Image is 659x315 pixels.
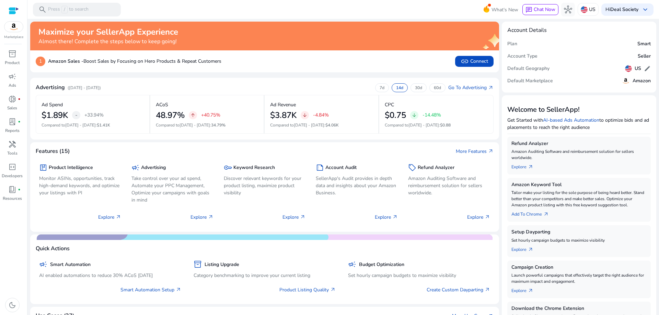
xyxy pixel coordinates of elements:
[7,150,18,156] p: Tools
[456,148,494,155] a: More Featuresarrow_outward
[39,163,47,172] span: package
[194,260,202,268] span: inventory_2
[131,175,213,204] p: Take control over your ad spend, Automate your PPC Management, Optimize your campaigns with goals...
[507,117,651,131] p: Get Started with to optimize bids and ad placements to reach the right audience
[18,98,21,100] span: fiber_manual_record
[300,214,305,220] span: arrow_outward
[589,3,596,15] p: US
[279,286,336,293] a: Product Listing Quality
[208,214,213,220] span: arrow_outward
[2,173,23,179] p: Developers
[434,85,441,90] p: 60d
[131,163,140,172] span: campaign
[36,148,70,155] h4: Features (15)
[50,262,91,268] h5: Smart Automation
[84,113,104,118] p: +33.94%
[467,214,490,221] p: Explore
[511,148,647,161] p: Amazon Auditing Software and reimbursement solution for sellers worldwide.
[375,214,398,221] p: Explore
[233,165,275,171] h5: Keyword Research
[270,122,373,128] p: Compared to :
[622,77,630,85] img: amazon.svg
[316,175,398,196] p: SellerApp's Audit provides in depth data and insights about your Amazon Business.
[156,110,185,120] h2: 48.97%
[68,85,101,91] p: ([DATE] - [DATE])
[49,165,93,171] h5: Product Intelligence
[385,110,406,120] h2: $0.75
[507,106,651,114] h3: Welcome to SellerApp!
[36,57,45,66] p: 1
[511,182,647,188] h5: Amazon Keyword Tool
[325,165,357,171] h5: Account Audit
[120,286,181,293] a: Smart Automation Setup
[8,140,16,148] span: handyman
[9,82,16,88] p: Ads
[408,175,490,196] p: Amazon Auditing Software and reimbursement solution for sellers worldwide.
[511,284,539,294] a: Explorearrow_outward
[7,105,17,111] p: Sales
[194,272,336,279] p: Category benchmarking to improve your current listing
[485,287,490,292] span: arrow_outward
[282,214,305,221] p: Explore
[201,113,220,118] p: +40.75%
[511,272,647,284] p: Launch powerful campaigns that effectively target the right audience for maximum impact and engag...
[313,113,329,118] p: -4.84%
[581,6,588,13] img: us.svg
[564,5,572,14] span: hub
[525,7,532,13] span: chat
[528,164,533,170] span: arrow_outward
[641,5,649,14] span: keyboard_arrow_down
[316,163,324,172] span: summarize
[522,4,558,15] button: chatChat Now
[348,260,356,268] span: campaign
[511,265,647,270] h5: Campaign Creation
[190,214,213,221] p: Explore
[448,84,494,91] a: Go To Advertisingarrow_outward
[141,165,166,171] h5: Advertising
[38,38,178,45] h4: Almost there! Complete the steps below to keep going!
[511,141,647,147] h5: Refund Analyzer
[633,78,651,84] h5: Amazon
[507,41,517,47] h5: Plan
[461,57,488,65] span: Connect
[98,214,121,221] p: Explore
[392,214,398,220] span: arrow_outward
[36,245,70,252] h4: Quick Actions
[412,112,417,118] span: arrow_downward
[543,117,599,123] a: AI-based Ads Automation
[485,214,490,220] span: arrow_outward
[302,112,308,118] span: arrow_downward
[455,56,494,67] button: linkConnect
[8,185,16,194] span: book_4
[408,163,416,172] span: sell
[427,286,490,293] a: Create Custom Dayparting
[359,262,404,268] h5: Budget Optimization
[625,65,632,72] img: us.svg
[48,58,83,64] b: Amazon Sales -
[492,4,518,16] span: What's New
[270,110,297,120] h2: $3.87K
[42,110,68,120] h2: $1.89K
[180,122,210,128] span: [DATE] - [DATE]
[511,306,647,312] h5: Download the Chrome Extension
[440,122,451,128] span: $0.88
[38,27,178,37] h2: Maximize your SellerApp Experience
[385,122,488,128] p: Compared to :
[488,85,494,90] span: arrow_outward
[408,122,439,128] span: [DATE] - [DATE]
[511,243,539,253] a: Explorearrow_outward
[644,65,651,72] span: edit
[8,50,16,58] span: inventory_2
[156,122,258,128] p: Compared to :
[507,78,553,84] h5: Default Marketplace
[224,175,306,196] p: Discover relevant keywords for your product listing, maximize product visibility
[534,6,555,13] span: Chat Now
[507,53,537,59] h5: Account Type
[190,112,196,118] span: arrow_upward
[561,3,575,16] button: hub
[488,148,494,154] span: arrow_outward
[97,122,110,128] span: $1.41K
[5,128,20,134] p: Reports
[39,260,47,268] span: campaign
[18,188,21,191] span: fiber_manual_record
